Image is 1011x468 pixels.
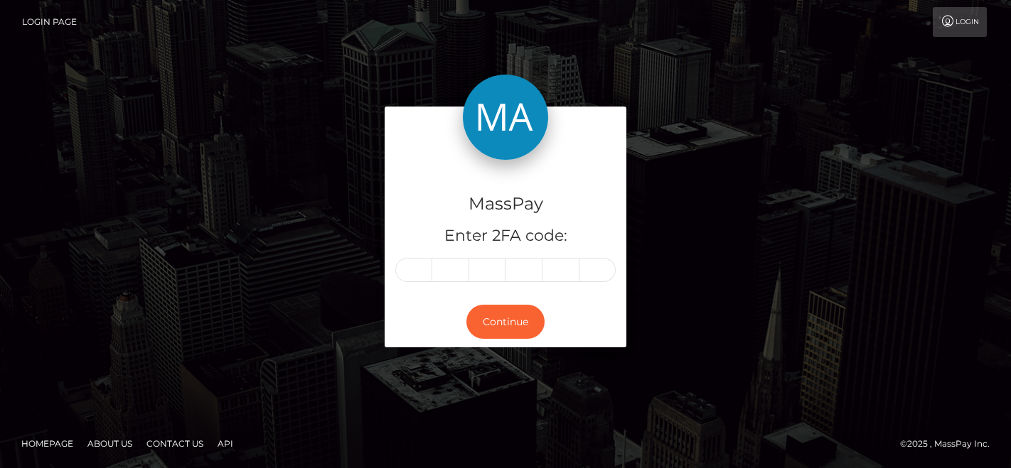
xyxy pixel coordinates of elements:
[466,305,545,339] button: Continue
[395,192,616,217] h4: MassPay
[82,432,138,455] a: About Us
[933,7,987,37] a: Login
[212,432,239,455] a: API
[22,7,77,37] a: Login Page
[395,225,616,247] h5: Enter 2FA code:
[141,432,209,455] a: Contact Us
[900,436,1000,452] div: © 2025 , MassPay Inc.
[463,75,548,160] img: MassPay
[16,432,79,455] a: Homepage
